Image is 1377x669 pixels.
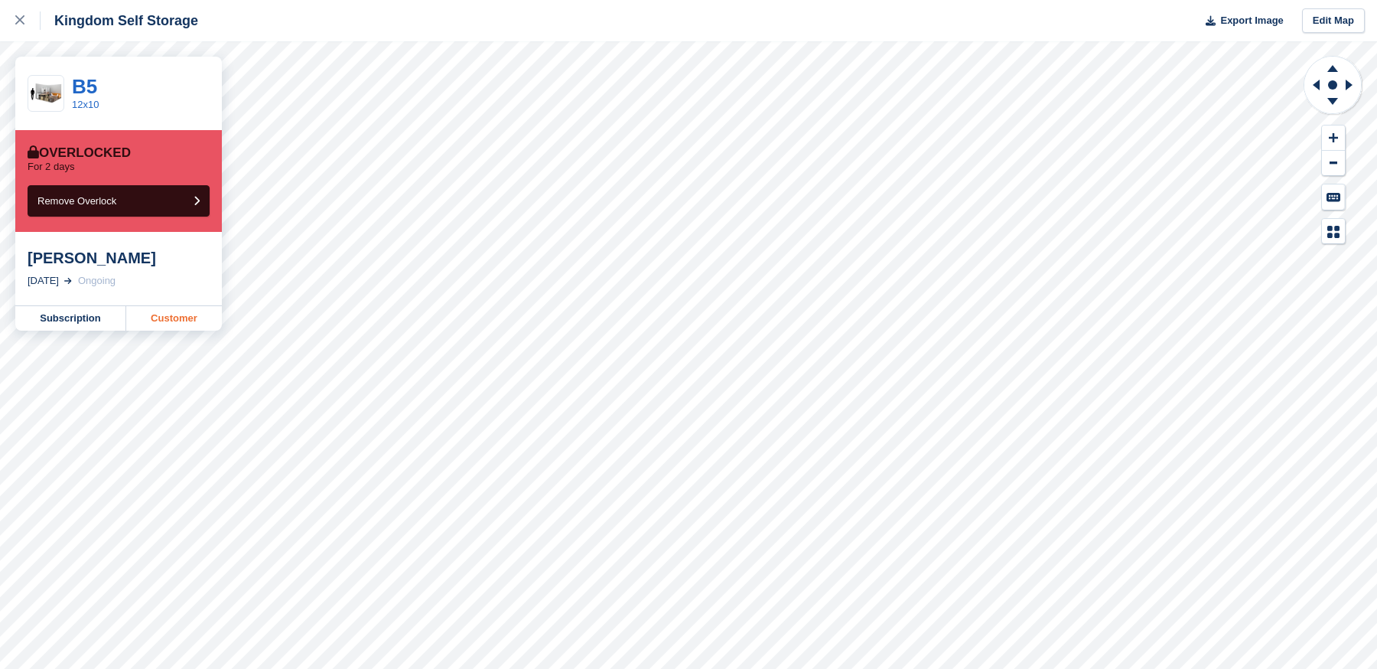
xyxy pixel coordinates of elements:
[28,185,210,217] button: Remove Overlock
[78,273,116,289] div: Ongoing
[41,11,198,30] div: Kingdom Self Storage
[126,306,222,331] a: Customer
[72,75,97,98] a: B5
[72,99,99,110] a: 12x10
[1322,184,1345,210] button: Keyboard Shortcuts
[1322,126,1345,151] button: Zoom In
[28,80,63,107] img: 100-sqft-unit.jpg
[28,249,210,267] div: [PERSON_NAME]
[15,306,126,331] a: Subscription
[37,195,116,207] span: Remove Overlock
[28,273,59,289] div: [DATE]
[28,145,131,161] div: Overlocked
[1322,151,1345,176] button: Zoom Out
[1322,219,1345,244] button: Map Legend
[28,161,74,173] p: For 2 days
[64,278,72,284] img: arrow-right-light-icn-cde0832a797a2874e46488d9cf13f60e5c3a73dbe684e267c42b8395dfbc2abf.svg
[1220,13,1283,28] span: Export Image
[1302,8,1365,34] a: Edit Map
[1196,8,1284,34] button: Export Image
